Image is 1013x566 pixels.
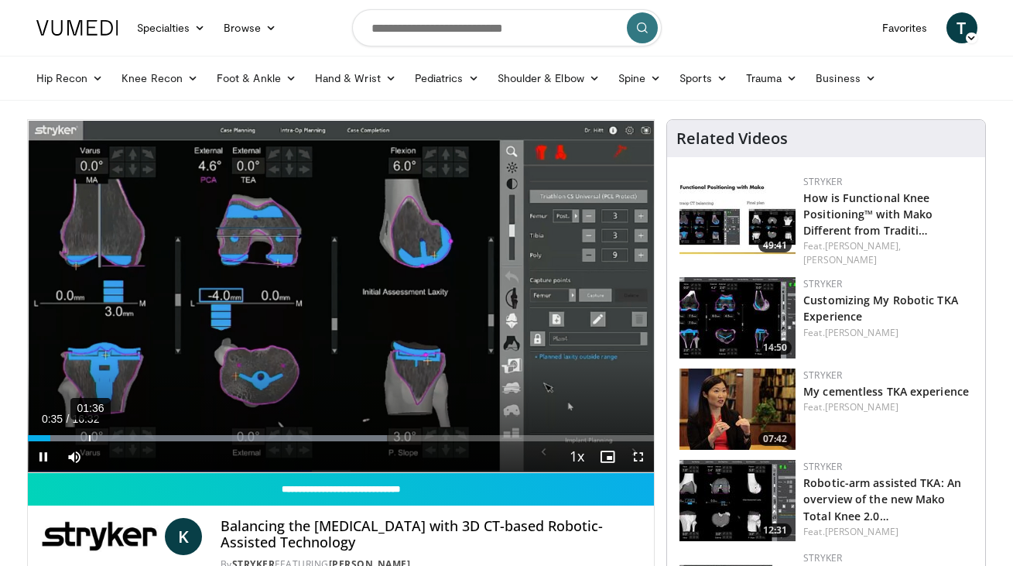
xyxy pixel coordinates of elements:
[803,384,969,399] a: My cementless TKA experience
[207,63,306,94] a: Foot & Ankle
[803,369,842,382] a: Stryker
[676,129,788,148] h4: Related Videos
[803,460,842,473] a: Stryker
[28,441,59,472] button: Pause
[825,400,898,413] a: [PERSON_NAME]
[679,277,796,358] img: 26055920-f7a6-407f-820a-2bd18e419f3d.150x105_q85_crop-smart_upscale.jpg
[825,525,898,538] a: [PERSON_NAME]
[803,190,933,238] a: How is Functional Knee Positioning™ with Mako Different from Traditi…
[306,63,406,94] a: Hand & Wrist
[623,441,654,472] button: Fullscreen
[165,518,202,555] a: K
[72,413,99,425] span: 16:32
[679,369,796,450] a: 07:42
[946,12,977,43] a: T
[679,175,796,256] img: ffdd9326-d8c6-4f24-b7c0-24c655ed4ab2.150x105_q85_crop-smart_upscale.jpg
[758,523,792,537] span: 12:31
[609,63,670,94] a: Spine
[758,341,792,355] span: 14:50
[679,460,796,541] img: 3ed3d49b-c22b-49e8-bd74-1d9565e20b04.150x105_q85_crop-smart_upscale.jpg
[221,518,642,551] h4: Balancing the [MEDICAL_DATA] with 3D CT-based Robotic-Assisted Technology
[873,12,937,43] a: Favorites
[679,175,796,256] a: 49:41
[758,432,792,446] span: 07:42
[36,20,118,36] img: VuMedi Logo
[737,63,807,94] a: Trauma
[40,518,159,555] img: Stryker
[803,525,973,539] div: Feat.
[803,277,842,290] a: Stryker
[28,435,655,441] div: Progress Bar
[561,441,592,472] button: Playback Rate
[59,441,90,472] button: Mute
[806,63,885,94] a: Business
[67,413,70,425] span: /
[803,400,973,414] div: Feat.
[803,475,961,523] a: Robotic-arm assisted TKA: An overview of the new Mako Total Knee 2.0…
[27,63,113,94] a: Hip Recon
[488,63,609,94] a: Shoulder & Elbow
[825,239,901,252] a: [PERSON_NAME],
[803,293,958,324] a: Customizing My Robotic TKA Experience
[670,63,737,94] a: Sports
[803,175,842,188] a: Stryker
[406,63,488,94] a: Pediatrics
[803,253,877,266] a: [PERSON_NAME]
[214,12,286,43] a: Browse
[679,369,796,450] img: 4b492601-1f86-4970-ad60-0382e120d266.150x105_q85_crop-smart_upscale.jpg
[679,277,796,358] a: 14:50
[758,238,792,252] span: 49:41
[825,326,898,339] a: [PERSON_NAME]
[803,326,973,340] div: Feat.
[128,12,215,43] a: Specialties
[352,9,662,46] input: Search topics, interventions
[28,120,655,473] video-js: Video Player
[803,551,842,564] a: Stryker
[803,239,973,267] div: Feat.
[112,63,207,94] a: Knee Recon
[42,413,63,425] span: 0:35
[679,460,796,541] a: 12:31
[592,441,623,472] button: Enable picture-in-picture mode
